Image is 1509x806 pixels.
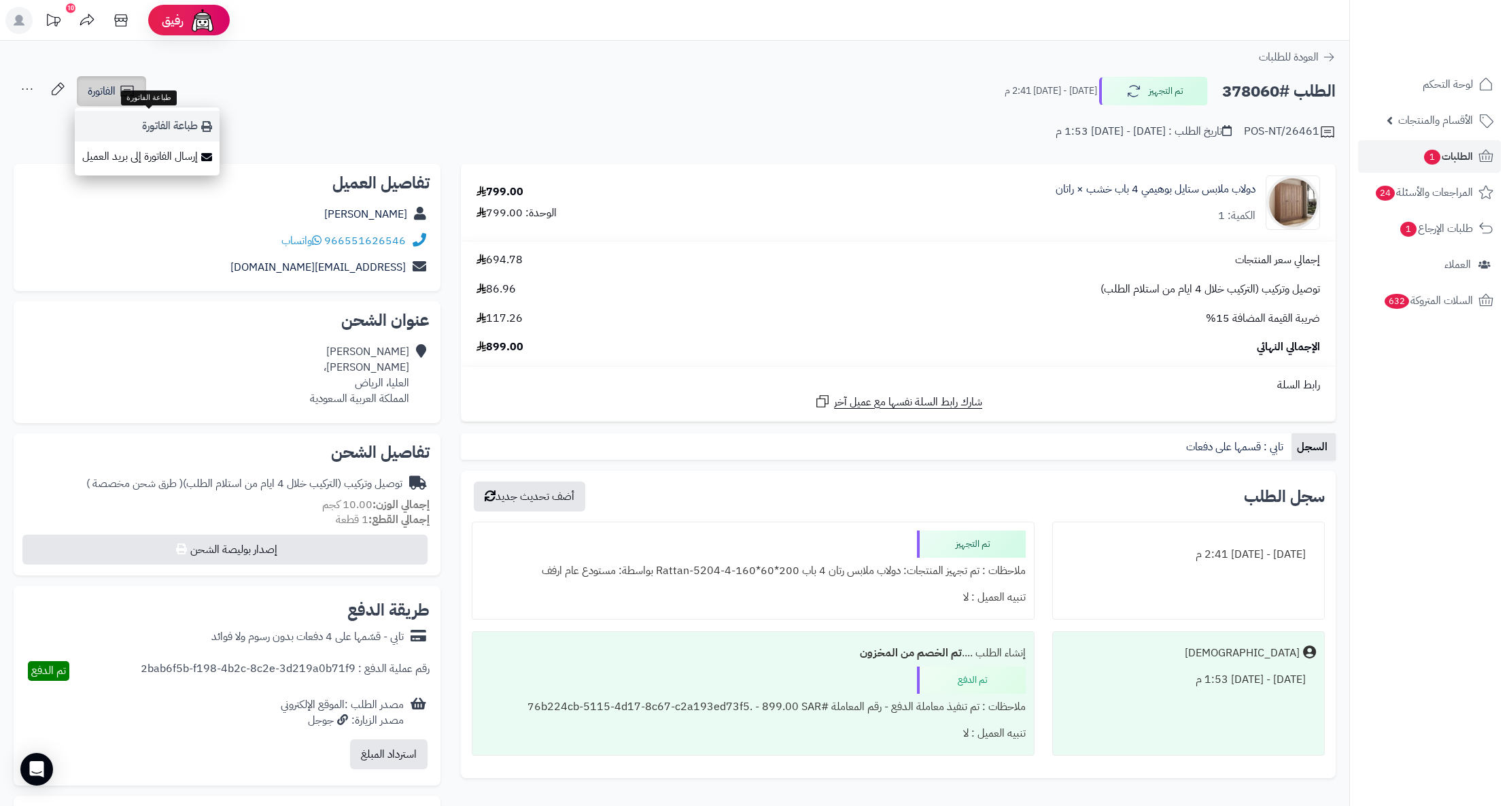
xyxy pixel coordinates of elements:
span: 117.26 [476,311,523,326]
span: السلات المتروكة [1383,291,1473,310]
div: توصيل وتركيب (التركيب خلال 4 ايام من استلام الطلب) [86,476,402,492]
div: مصدر الزيارة: جوجل [281,713,404,728]
span: العودة للطلبات [1259,49,1319,65]
strong: إجمالي الوزن: [372,497,430,513]
span: الفاتورة [88,83,116,99]
a: المراجعات والأسئلة24 [1358,176,1501,209]
a: [PERSON_NAME] [324,206,407,222]
h2: طريقة الدفع [347,602,430,618]
div: ملاحظات : تم تنفيذ معاملة الدفع - رقم المعاملة #76b224cb-5115-4d17-8c67-c2a193ed73f5. - 899.00 SAR [481,694,1026,720]
a: واتساب [281,233,322,249]
small: 10.00 كجم [322,497,430,513]
a: إرسال الفاتورة إلى بريد العميل [75,141,220,172]
div: إنشاء الطلب .... [481,640,1026,667]
a: السجل [1291,433,1336,460]
div: الكمية: 1 [1218,208,1255,224]
div: 10 [66,3,75,13]
span: شارك رابط السلة نفسها مع عميل آخر [834,394,982,410]
a: العودة للطلبات [1259,49,1336,65]
a: تابي : قسمها على دفعات [1181,433,1291,460]
b: تم الخصم من المخزون [860,645,962,661]
div: رقم عملية الدفع : 2bab6f5b-f198-4b2c-8c2e-3d219a0b71f9 [141,661,430,681]
div: مصدر الطلب :الموقع الإلكتروني [281,697,404,728]
span: رفيق [162,12,184,29]
small: [DATE] - [DATE] 2:41 م [1005,84,1097,98]
span: 1 [1424,150,1441,165]
strong: إجمالي القطع: [368,511,430,528]
h2: الطلب #378060 [1222,78,1336,105]
a: شارك رابط السلة نفسها مع عميل آخر [814,393,982,410]
div: تاريخ الطلب : [DATE] - [DATE] 1:53 م [1056,124,1232,139]
a: العملاء [1358,248,1501,281]
span: ضريبة القيمة المضافة 15% [1206,311,1320,326]
span: 694.78 [476,252,523,268]
a: [EMAIL_ADDRESS][DOMAIN_NAME] [230,259,406,275]
div: الوحدة: 799.00 [476,205,557,221]
span: طلبات الإرجاع [1399,219,1473,238]
button: إصدار بوليصة الشحن [22,535,428,565]
a: لوحة التحكم [1358,68,1501,101]
div: تم الدفع [917,667,1026,694]
span: 86.96 [476,282,516,297]
span: المراجعات والأسئلة [1374,183,1473,202]
a: الطلبات1 [1358,140,1501,173]
div: [DEMOGRAPHIC_DATA] [1185,645,1300,661]
div: [PERSON_NAME] [PERSON_NAME]، العليا، الرياض المملكة العربية السعودية [310,344,409,406]
span: تم الدفع [31,662,66,679]
h2: تفاصيل العميل [24,175,430,191]
span: العملاء [1444,255,1471,274]
button: أضف تحديث جديد [474,482,585,511]
div: [DATE] - [DATE] 2:41 م [1061,541,1316,568]
span: توصيل وتركيب (التركيب خلال 4 ايام من استلام الطلب) [1100,282,1320,297]
span: إجمالي سعر المنتجات [1235,252,1320,268]
div: Open Intercom Messenger [20,753,53,786]
div: رابط السلة [466,377,1330,393]
small: 1 قطعة [336,511,430,528]
span: لوحة التحكم [1423,75,1473,94]
div: 799.00 [476,184,523,200]
button: تم التجهيز [1099,77,1208,105]
span: 899.00 [476,339,523,355]
div: [DATE] - [DATE] 1:53 م [1061,667,1316,693]
div: تنبيه العميل : لا [481,584,1026,611]
h2: تفاصيل الشحن [24,444,430,460]
span: 1 [1400,222,1417,237]
div: POS-NT/26461 [1244,124,1336,140]
a: دولاب ملابس ستايل بوهيمي 4 باب خشب × راتان [1056,182,1255,197]
img: 1749977265-1-90x90.jpg [1266,175,1319,230]
div: تابي - قسّمها على 4 دفعات بدون رسوم ولا فوائد [211,629,404,645]
div: تم التجهيز [917,531,1026,558]
span: 632 [1384,294,1409,309]
span: ( طرق شحن مخصصة ) [86,475,183,492]
span: 24 [1376,186,1395,201]
a: 966551626546 [324,233,406,249]
span: الطلبات [1423,147,1473,166]
div: طباعة الفاتورة [121,90,177,105]
span: الإجمالي النهائي [1257,339,1320,355]
a: السلات المتروكة632 [1358,284,1501,317]
div: ملاحظات : تم تجهيز المنتجات: دولاب ملابس رتان 4 باب 200*60*160-Rattan-5204-4 بواسطة: مستودع عام ارفف [481,558,1026,584]
a: تحديثات المنصة [36,7,70,37]
img: logo-2.png [1417,30,1496,58]
a: طلبات الإرجاع1 [1358,212,1501,245]
button: استرداد المبلغ [350,739,428,769]
span: الأقسام والمنتجات [1398,111,1473,130]
img: ai-face.png [189,7,216,34]
a: طباعة الفاتورة [75,111,220,141]
a: الفاتورة [77,76,146,106]
h3: سجل الطلب [1244,488,1325,505]
div: تنبيه العميل : لا [481,720,1026,747]
h2: عنوان الشحن [24,312,430,329]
